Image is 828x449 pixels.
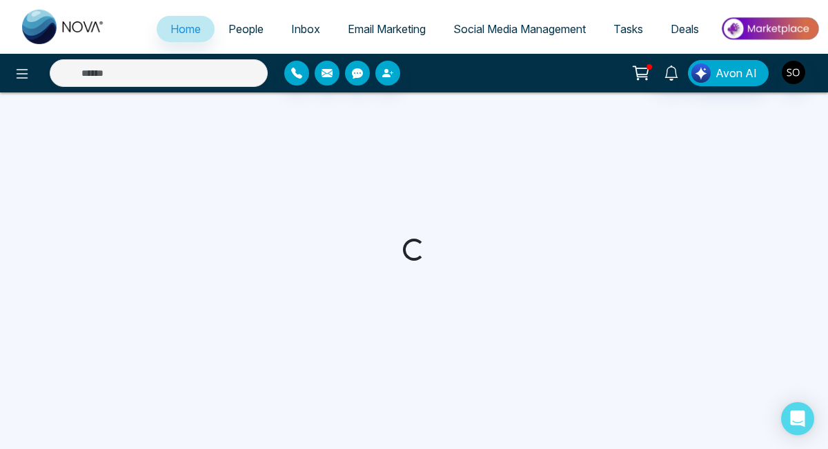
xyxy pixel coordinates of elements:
img: Market-place.gif [720,13,820,44]
span: Inbox [291,22,320,36]
button: Avon AI [688,60,769,86]
img: User Avatar [782,61,805,84]
a: Home [157,16,215,42]
span: Home [170,22,201,36]
a: People [215,16,277,42]
a: Tasks [600,16,657,42]
span: Social Media Management [453,22,586,36]
span: Deals [671,22,699,36]
a: Deals [657,16,713,42]
span: Tasks [613,22,643,36]
span: People [228,22,264,36]
img: Lead Flow [691,63,711,83]
a: Inbox [277,16,334,42]
span: Email Marketing [348,22,426,36]
span: Avon AI [716,65,757,81]
img: Nova CRM Logo [22,10,105,44]
a: Social Media Management [440,16,600,42]
div: Open Intercom Messenger [781,402,814,435]
a: Email Marketing [334,16,440,42]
